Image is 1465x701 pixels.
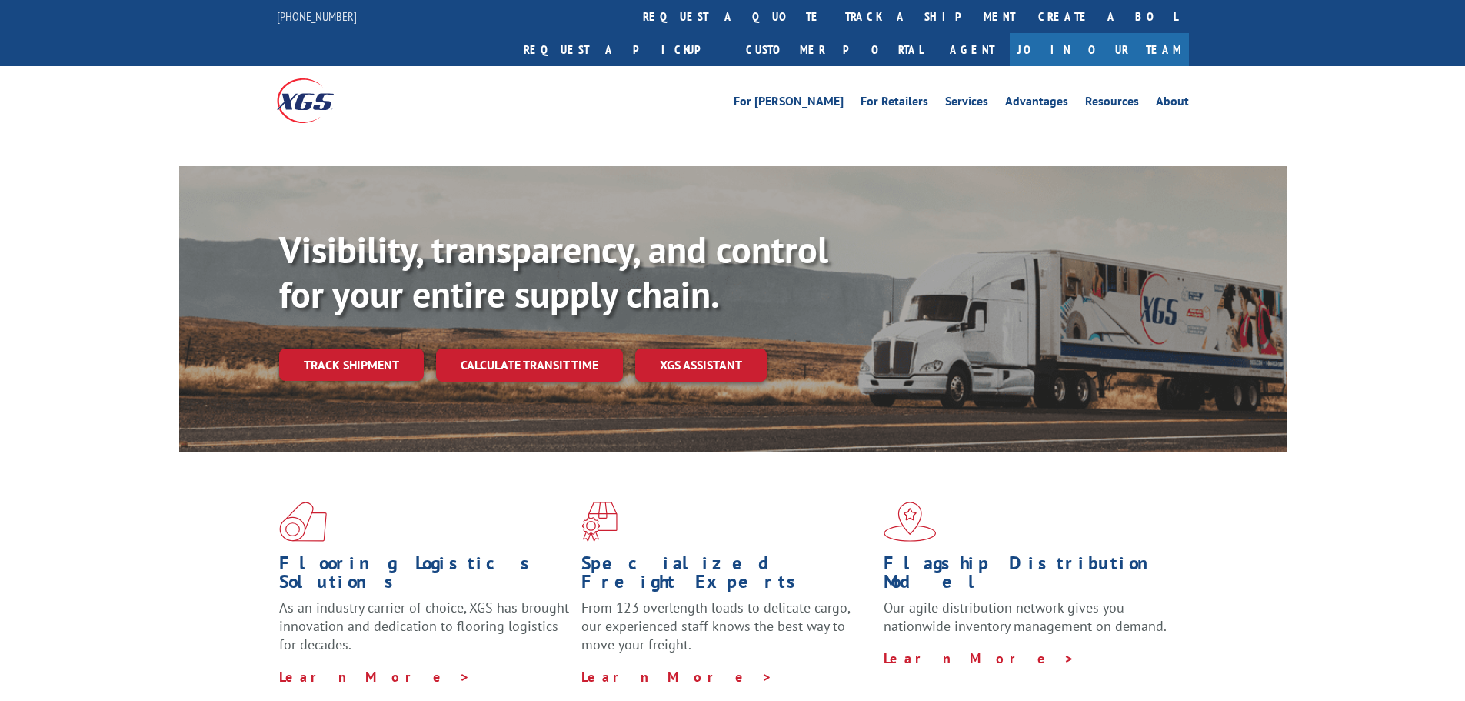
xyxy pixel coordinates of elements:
[945,95,988,112] a: Services
[279,668,471,686] a: Learn More >
[279,349,424,381] a: Track shipment
[581,668,773,686] a: Learn More >
[884,599,1167,635] span: Our agile distribution network gives you nationwide inventory management on demand.
[934,33,1010,66] a: Agent
[734,95,844,112] a: For [PERSON_NAME]
[512,33,734,66] a: Request a pickup
[1156,95,1189,112] a: About
[279,225,828,318] b: Visibility, transparency, and control for your entire supply chain.
[1010,33,1189,66] a: Join Our Team
[279,599,569,653] span: As an industry carrier of choice, XGS has brought innovation and dedication to flooring logistics...
[1085,95,1139,112] a: Resources
[861,95,928,112] a: For Retailers
[581,502,618,542] img: xgs-icon-focused-on-flooring-red
[277,8,357,24] a: [PHONE_NUMBER]
[581,554,872,599] h1: Specialized Freight Experts
[884,502,937,542] img: xgs-icon-flagship-distribution-model-red
[279,554,570,599] h1: Flooring Logistics Solutions
[884,649,1075,667] a: Learn More >
[581,599,872,667] p: From 123 overlength loads to delicate cargo, our experienced staff knows the best way to move you...
[436,349,623,382] a: Calculate transit time
[635,349,767,382] a: XGS ASSISTANT
[1005,95,1068,112] a: Advantages
[884,554,1174,599] h1: Flagship Distribution Model
[279,502,327,542] img: xgs-icon-total-supply-chain-intelligence-red
[734,33,934,66] a: Customer Portal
